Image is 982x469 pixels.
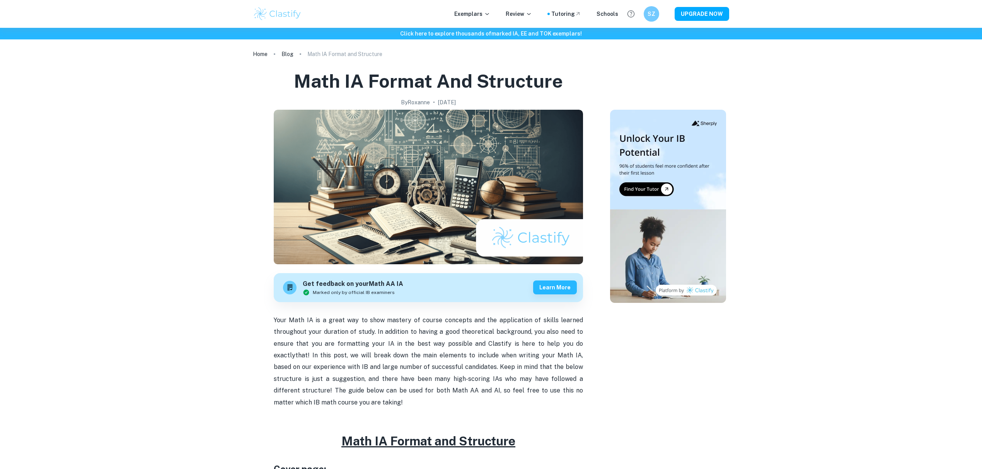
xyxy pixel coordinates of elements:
img: Clastify logo [253,6,302,22]
h6: SZ [647,10,656,18]
a: Schools [597,10,618,18]
a: Home [253,49,268,59]
a: Blog [281,49,293,59]
u: Math IA Format and Structure [341,434,515,448]
p: Review [506,10,532,18]
p: Exemplars [454,10,490,18]
img: Math IA Format and Structure cover image [274,110,583,264]
a: Tutoring [551,10,581,18]
h1: Math IA Format and Structure [294,69,563,93]
button: SZ [644,6,659,22]
button: Learn more [533,280,577,294]
button: Help and Feedback [624,7,638,20]
p: • [433,98,435,107]
button: UPGRADE NOW [675,7,729,21]
p: Your Math IA is a great way to show mastery of course concepts and the application of skills lear... [274,314,583,408]
span: Marked only by official IB examiners [313,289,395,296]
h2: [DATE] [438,98,456,107]
a: Get feedback on yourMath AA IAMarked only by official IB examinersLearn more [274,273,583,302]
h6: Click here to explore thousands of marked IA, EE and TOK exemplars ! [2,29,980,38]
h6: Get feedback on your Math AA IA [303,279,403,289]
p: Math IA Format and Structure [307,50,382,58]
img: Thumbnail [610,110,726,303]
span: that! In this post, we will break down the main elements to include when writing your Math IA, ba... [274,352,583,406]
h2: By Roxanne [401,98,430,107]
